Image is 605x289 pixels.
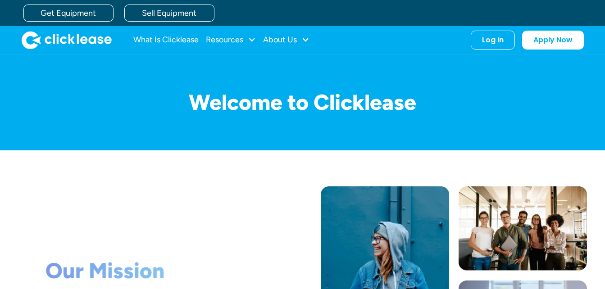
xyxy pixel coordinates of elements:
[522,31,584,50] a: Apply Now
[263,31,309,49] div: About Us
[23,5,114,22] a: Get Equipment
[133,31,199,49] a: What Is Clicklease
[22,31,112,49] a: home
[22,31,112,49] img: Clicklease logo
[124,5,214,22] a: Sell Equipment
[206,31,256,49] div: Resources
[45,258,262,284] h1: Our Mission
[18,90,587,114] h1: Welcome to Clicklease
[482,36,504,45] div: Log In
